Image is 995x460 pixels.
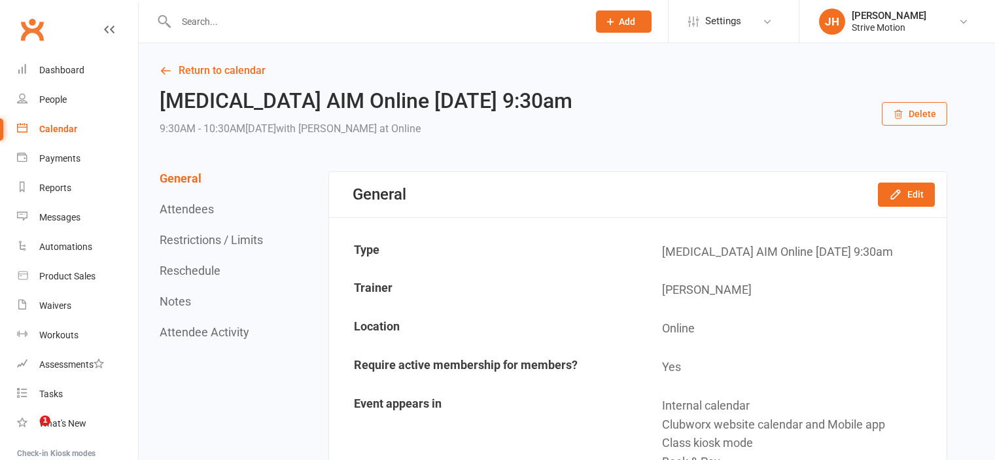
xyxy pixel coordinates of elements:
[39,300,71,311] div: Waivers
[160,294,191,308] button: Notes
[17,56,138,85] a: Dashboard
[662,416,936,434] div: Clubworx website calendar and Mobile app
[39,183,71,193] div: Reports
[16,13,48,46] a: Clubworx
[638,349,945,386] td: Yes
[13,416,44,447] iframe: Intercom live chat
[160,171,201,185] button: General
[17,144,138,173] a: Payments
[17,203,138,232] a: Messages
[160,325,249,339] button: Attendee Activity
[878,183,935,206] button: Edit
[39,359,104,370] div: Assessments
[17,173,138,203] a: Reports
[705,7,741,36] span: Settings
[882,102,947,126] button: Delete
[160,90,572,113] h2: [MEDICAL_DATA] AIM Online [DATE] 9:30am
[17,85,138,115] a: People
[39,212,80,222] div: Messages
[17,115,138,144] a: Calendar
[619,16,635,27] span: Add
[662,397,936,416] div: Internal calendar
[17,321,138,350] a: Workouts
[17,291,138,321] a: Waivers
[330,234,637,271] td: Type
[39,271,96,281] div: Product Sales
[39,241,92,252] div: Automations
[353,185,406,203] div: General
[39,389,63,399] div: Tasks
[662,434,936,453] div: Class kiosk mode
[852,10,926,22] div: [PERSON_NAME]
[17,262,138,291] a: Product Sales
[330,310,637,347] td: Location
[39,124,77,134] div: Calendar
[160,264,220,277] button: Reschedule
[638,272,945,309] td: [PERSON_NAME]
[17,350,138,380] a: Assessments
[160,233,263,247] button: Restrictions / Limits
[852,22,926,33] div: Strive Motion
[17,380,138,409] a: Tasks
[638,310,945,347] td: Online
[39,153,80,164] div: Payments
[330,349,637,386] td: Require active membership for members?
[40,416,50,426] span: 1
[160,62,947,80] a: Return to calendar
[160,202,214,216] button: Attendees
[160,120,572,138] div: 9:30AM - 10:30AM[DATE]
[172,12,579,31] input: Search...
[276,122,377,135] span: with [PERSON_NAME]
[17,232,138,262] a: Automations
[39,94,67,105] div: People
[596,10,652,33] button: Add
[17,409,138,438] a: What's New
[330,272,637,309] td: Trainer
[39,330,79,340] div: Workouts
[638,234,945,271] td: [MEDICAL_DATA] AIM Online [DATE] 9:30am
[39,418,86,429] div: What's New
[379,122,421,135] span: at Online
[39,65,84,75] div: Dashboard
[819,9,845,35] div: JH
